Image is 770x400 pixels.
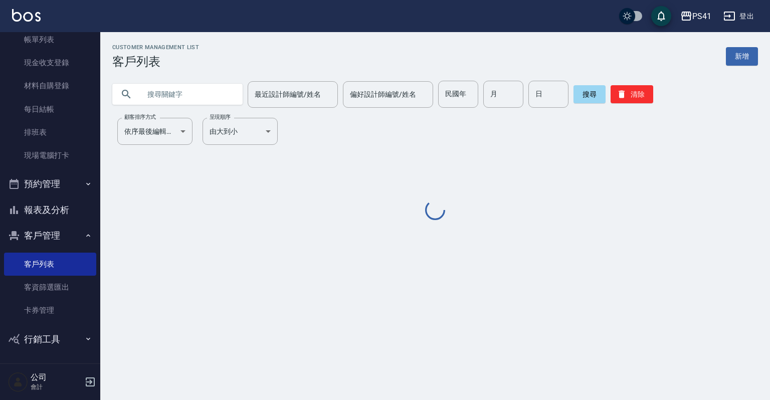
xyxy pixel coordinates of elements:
[8,372,28,392] img: Person
[210,113,231,121] label: 呈現順序
[31,382,82,391] p: 會計
[719,7,758,26] button: 登出
[692,10,711,23] div: PS41
[31,372,82,382] h5: 公司
[726,47,758,66] a: 新增
[4,144,96,167] a: 現場電腦打卡
[4,253,96,276] a: 客戶列表
[4,326,96,352] button: 行銷工具
[4,299,96,322] a: 卡券管理
[4,74,96,97] a: 材料自購登錄
[611,85,653,103] button: 清除
[4,51,96,74] a: 現金收支登錄
[4,98,96,121] a: 每日結帳
[4,223,96,249] button: 客戶管理
[4,28,96,51] a: 帳單列表
[12,9,41,22] img: Logo
[4,197,96,223] button: 報表及分析
[573,85,606,103] button: 搜尋
[112,44,199,51] h2: Customer Management List
[4,276,96,299] a: 客資篩選匯出
[112,55,199,69] h3: 客戶列表
[124,113,156,121] label: 顧客排序方式
[140,81,235,108] input: 搜尋關鍵字
[117,118,192,145] div: 依序最後編輯時間
[651,6,671,26] button: save
[4,171,96,197] button: 預約管理
[4,121,96,144] a: 排班表
[676,6,715,27] button: PS41
[203,118,278,145] div: 由大到小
